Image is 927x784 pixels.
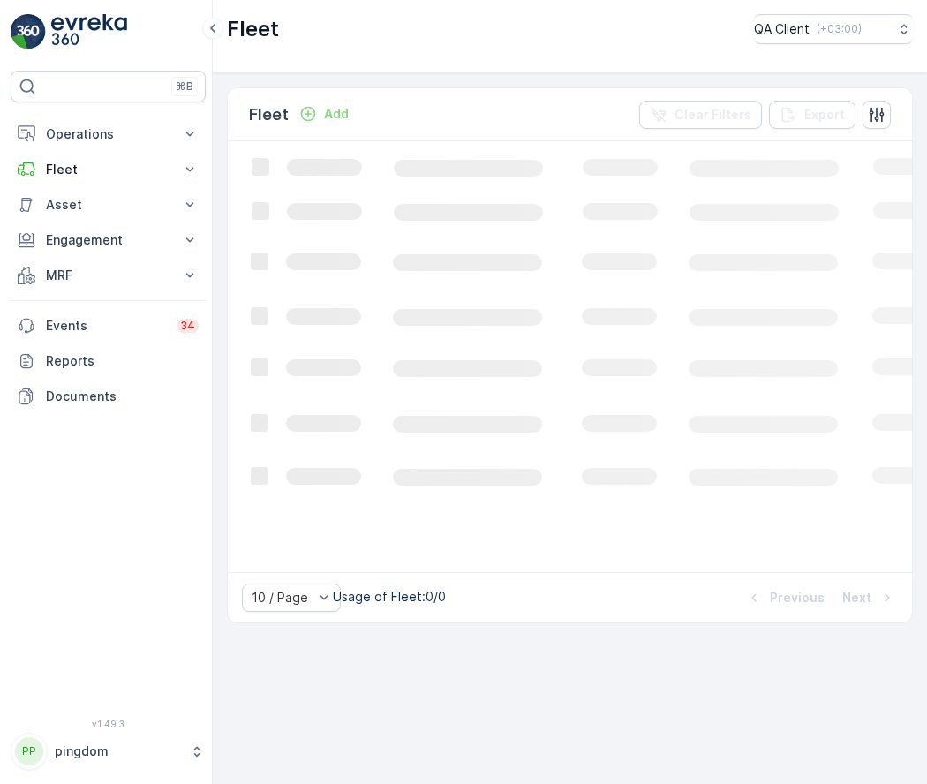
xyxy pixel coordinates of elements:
[46,231,170,249] p: Engagement
[176,79,193,94] p: ⌘B
[51,14,127,49] img: logo_light-DOdMpM7g.png
[15,737,43,765] div: PP
[639,101,762,129] button: Clear Filters
[770,589,825,607] p: Previous
[46,267,170,284] p: MRF
[11,187,206,222] button: Asset
[46,388,199,405] p: Documents
[227,15,279,43] p: Fleet
[11,733,206,770] button: PPpingdom
[675,106,751,124] p: Clear Filters
[249,102,289,127] p: Fleet
[55,743,181,760] p: pingdom
[46,161,170,178] p: Fleet
[11,343,206,379] a: Reports
[46,352,199,370] p: Reports
[46,125,170,143] p: Operations
[754,20,810,38] p: QA Client
[769,101,855,129] button: Export
[333,588,446,606] p: Usage of Fleet : 0/0
[180,319,195,333] p: 34
[324,105,349,123] p: Add
[11,152,206,187] button: Fleet
[817,22,862,36] p: ( +03:00 )
[292,103,356,124] button: Add
[46,317,166,335] p: Events
[743,587,826,608] button: Previous
[11,719,206,729] span: v 1.49.3
[11,14,46,49] img: logo
[804,106,845,124] p: Export
[754,14,913,44] button: QA Client(+03:00)
[11,379,206,414] a: Documents
[840,587,898,608] button: Next
[11,222,206,258] button: Engagement
[842,589,871,607] p: Next
[11,258,206,293] button: MRF
[11,308,206,343] a: Events34
[11,117,206,152] button: Operations
[46,196,170,214] p: Asset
